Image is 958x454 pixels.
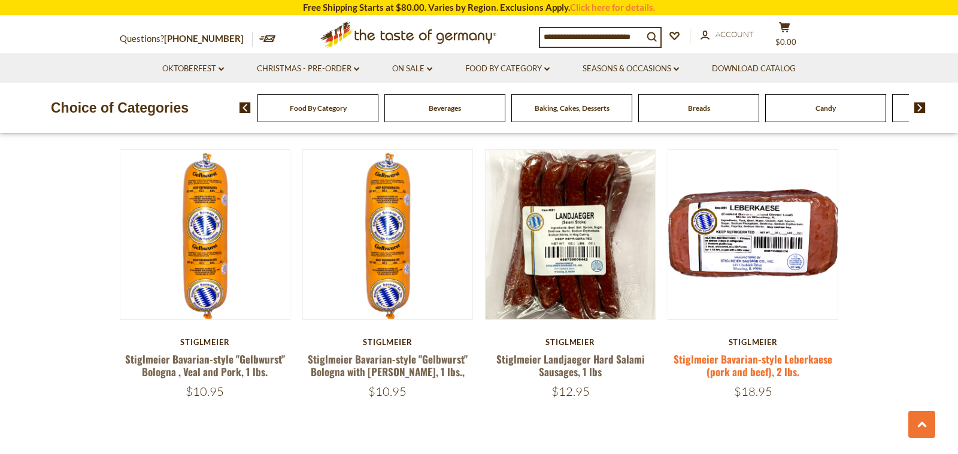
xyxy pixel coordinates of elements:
div: Stiglmeier [485,337,656,347]
a: Christmas - PRE-ORDER [257,62,359,75]
a: [PHONE_NUMBER] [164,33,244,44]
button: $0.00 [766,22,802,52]
a: Beverages [429,104,461,113]
a: Stiglmeier Bavarian-style Leberkaese (pork and beef), 2 lbs. [674,352,832,379]
span: $12.95 [551,384,590,399]
img: Stiglmeier Bavarian-style Leberkaese (pork and beef), 2 lbs. [668,150,838,319]
img: Stiglmeier Bavarian-style "Gelbwurst" Bologna with Parsley, 1 lbs., [303,150,472,319]
a: Food By Category [290,104,347,113]
a: Oktoberfest [162,62,224,75]
a: On Sale [392,62,432,75]
a: Candy [815,104,836,113]
a: Click here for details. [570,2,655,13]
a: Breads [688,104,710,113]
img: next arrow [914,102,926,113]
a: Download Catalog [712,62,796,75]
a: Stiglmeier Bavarian-style "Gelbwurst" Bologna with [PERSON_NAME], 1 lbs., [308,352,468,379]
div: Stiglmeier [120,337,290,347]
img: Stiglmeier Landjaeger Hard Salami Sausages, 1 lbs [486,150,655,319]
span: Account [716,29,754,39]
img: Stiglmeier Bavarian-style "Gelbwurst" Bologna , Veal and Pork, 1 lbs. [120,150,290,319]
a: Stiglmeier Bavarian-style "Gelbwurst" Bologna , Veal and Pork, 1 lbs. [125,352,285,379]
a: Account [701,28,754,41]
span: $10.95 [186,384,224,399]
span: $0.00 [775,37,796,47]
a: Food By Category [465,62,550,75]
div: Stiglmeier [302,337,473,347]
a: Seasons & Occasions [583,62,679,75]
img: previous arrow [239,102,251,113]
span: $10.95 [368,384,407,399]
span: $18.95 [734,384,772,399]
a: Baking, Cakes, Desserts [535,104,610,113]
p: Questions? [120,31,253,47]
a: Stiglmeier Landjaeger Hard Salami Sausages, 1 lbs [496,352,645,379]
div: Stiglmeier [668,337,838,347]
